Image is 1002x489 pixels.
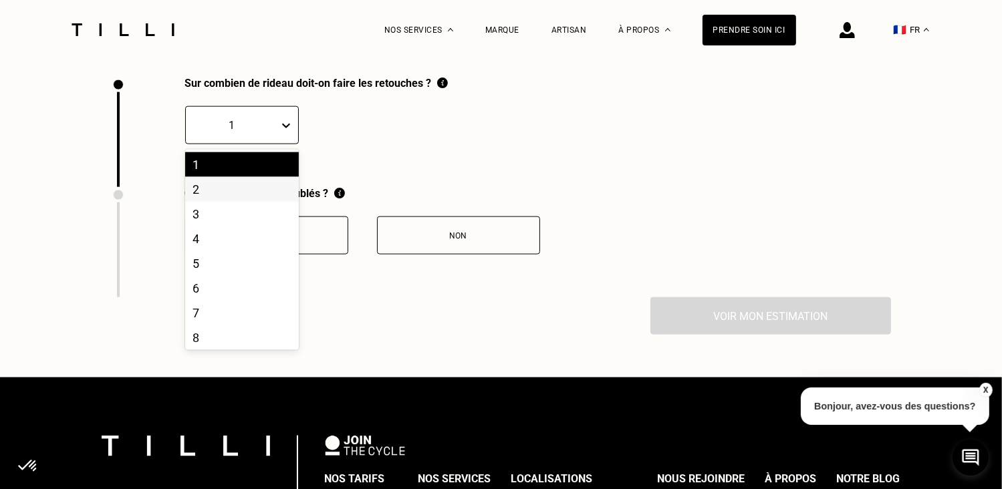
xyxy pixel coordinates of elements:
img: menu déroulant [924,28,929,31]
div: 2 [185,177,299,202]
p: Bonjour, avez-vous des questions? [801,387,989,425]
div: 4 [185,226,299,251]
img: Qu'est ce qu'une doublure ? [334,187,345,200]
div: 5 [185,251,299,276]
span: 🇫🇷 [894,23,907,36]
img: Menu déroulant [448,28,453,31]
div: 6 [185,276,299,301]
div: 8 [185,325,299,350]
div: 7 [185,301,299,325]
div: Ce sont des rideaux doublés ? [185,187,540,200]
div: 3 [185,202,299,226]
div: Non [384,231,533,240]
div: Localisations [511,469,593,489]
div: 1 [185,152,299,177]
div: À propos [765,469,817,489]
img: logo Join The Cycle [325,436,405,456]
img: Menu déroulant à propos [665,28,670,31]
img: logo Tilli [102,436,270,456]
div: Nous rejoindre [658,469,745,489]
img: Comment compter le nombre de rideaux ? [437,77,448,90]
div: Sur combien de rideau doit-on faire les retouches ? [185,77,448,90]
a: Prendre soin ici [703,15,796,45]
img: icône connexion [840,22,855,38]
a: Artisan [551,25,587,35]
img: Logo du service de couturière Tilli [67,23,179,36]
div: Notre blog [837,469,900,489]
button: Non [377,216,540,255]
a: Marque [485,25,519,35]
button: X [979,383,992,397]
div: Nos services [418,469,491,489]
div: Nos tarifs [325,469,385,489]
